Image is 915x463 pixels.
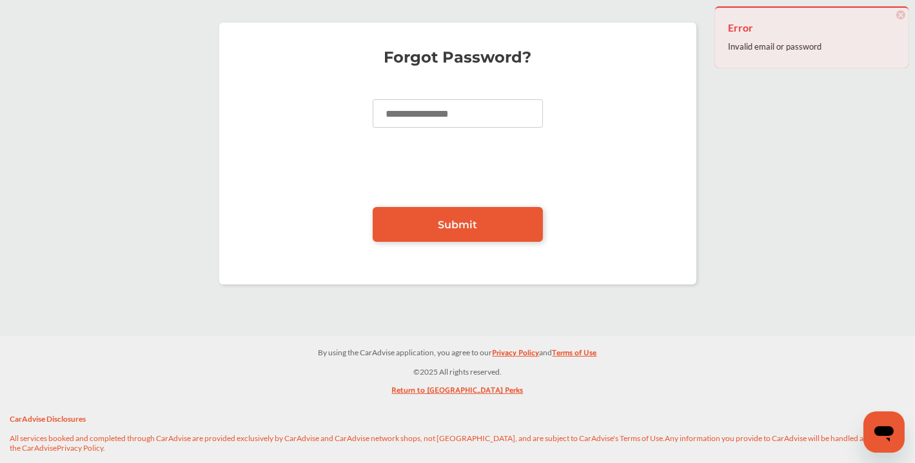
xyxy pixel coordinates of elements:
[14,99,164,154] span: 2) Select "See prices and schedule now" or "Add service and continue shopping" to add additional ...
[620,433,665,449] a: Terms of Use.
[493,347,540,366] a: Privacy Policy
[553,347,597,366] a: Terms of Use
[438,219,477,231] span: Submit
[10,414,86,424] strong: CarAdvise Disclosures
[728,17,896,38] h4: Error
[728,38,896,55] div: Invalid email or password
[57,443,103,459] a: Privacy Policy
[14,60,153,86] span: 1) Start by typing "Takata Airbag Recall" into the search bar here.
[14,166,171,207] span: 3) Select a dealership near you from the map and pick a date and time to request your appointment!
[863,411,905,453] iframe: Button to launch messaging window
[170,11,175,23] a: ×
[170,10,175,25] div: Close tooltip
[896,10,905,19] span: ×
[14,19,171,53] h3: Here for your Takata Airbag recall?
[360,147,556,197] iframe: reCAPTCHA
[392,384,524,403] a: Return to [GEOGRAPHIC_DATA] Perks
[232,51,684,64] p: Forgot Password?
[373,207,543,242] a: Submit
